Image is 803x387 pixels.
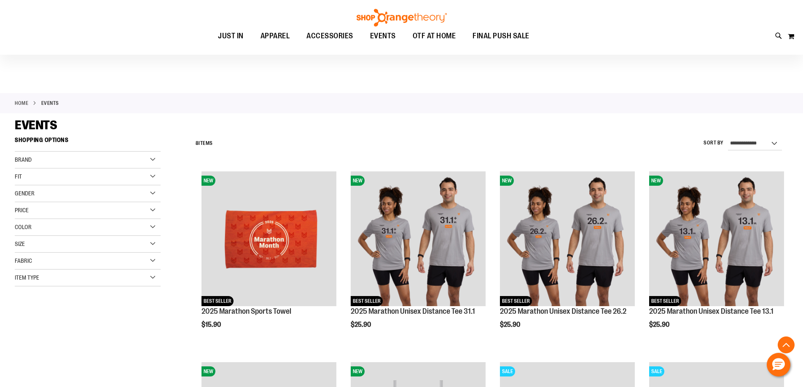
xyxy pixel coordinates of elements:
span: 8 [196,140,199,146]
h2: Items [196,137,213,150]
span: Gender [15,190,35,197]
span: Size [15,240,25,247]
span: Color [15,224,32,230]
span: $15.90 [201,321,222,328]
a: Home [15,99,28,107]
button: Back To Top [778,336,795,353]
a: OTF AT HOME [404,27,465,46]
span: ACCESSORIES [306,27,353,45]
span: BEST SELLER [351,296,383,306]
strong: EVENTS [41,99,59,107]
a: 2025 Marathon Unisex Distance Tee 13.1 [649,307,773,315]
span: $25.90 [649,321,671,328]
span: SALE [649,366,664,376]
a: 2025 Marathon Sports Towel [201,307,291,315]
span: Fabric [15,257,32,264]
span: NEW [649,176,663,186]
img: 2025 Marathon Unisex Distance Tee 13.1 [649,171,784,306]
span: Item Type [15,274,39,281]
span: BEST SELLER [500,296,532,306]
a: APPAREL [252,27,298,46]
a: 2025 Marathon Sports TowelNEWBEST SELLER [201,171,336,307]
span: JUST IN [218,27,244,45]
span: NEW [351,176,365,186]
span: BEST SELLER [201,296,234,306]
a: FINAL PUSH SALE [464,27,538,46]
span: Price [15,207,29,214]
a: 2025 Marathon Unisex Distance Tee 26.2NEWBEST SELLER [500,171,635,307]
button: Hello, have a question? Let’s chat. [767,353,790,376]
span: $25.90 [351,321,372,328]
span: NEW [351,366,365,376]
a: 2025 Marathon Unisex Distance Tee 13.1NEWBEST SELLER [649,171,784,307]
a: 2025 Marathon Unisex Distance Tee 31.1 [351,307,475,315]
a: 2025 Marathon Unisex Distance Tee 31.1NEWBEST SELLER [351,171,486,307]
span: BEST SELLER [649,296,681,306]
span: NEW [201,176,215,186]
span: FINAL PUSH SALE [473,27,529,45]
a: ACCESSORIES [298,27,362,46]
a: 2025 Marathon Unisex Distance Tee 26.2 [500,307,626,315]
span: Fit [15,173,22,180]
span: APPAREL [261,27,290,45]
img: Shop Orangetheory [355,9,448,27]
div: product [496,167,639,350]
span: EVENTS [15,118,57,132]
a: EVENTS [362,27,404,45]
a: JUST IN [209,27,252,46]
strong: Shopping Options [15,133,161,152]
img: 2025 Marathon Sports Towel [201,171,336,306]
div: product [645,167,788,350]
span: Brand [15,156,32,163]
img: 2025 Marathon Unisex Distance Tee 31.1 [351,171,486,306]
span: NEW [201,366,215,376]
span: OTF AT HOME [413,27,456,45]
div: product [197,167,341,350]
span: $25.90 [500,321,521,328]
img: 2025 Marathon Unisex Distance Tee 26.2 [500,171,635,306]
span: SALE [500,366,515,376]
div: product [346,167,490,350]
span: NEW [500,176,514,186]
span: EVENTS [370,27,396,45]
label: Sort By [704,139,724,147]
